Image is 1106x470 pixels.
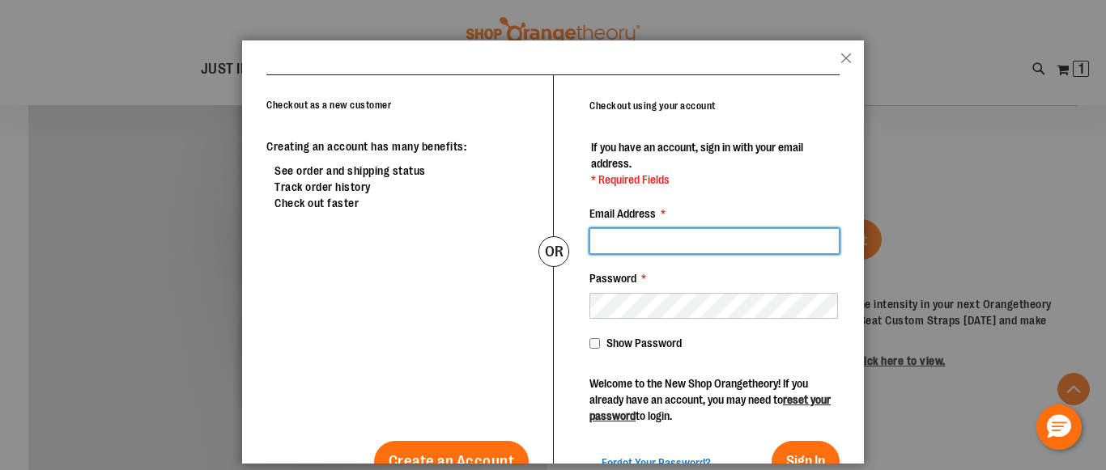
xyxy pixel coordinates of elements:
[538,236,569,267] div: or
[589,393,831,422] a: reset your password
[274,179,529,195] li: Track order history
[589,375,840,424] p: Welcome to the New Shop Orangetheory! If you already have an account, you may need to to login.
[602,456,711,469] span: Forgot Your Password?
[591,141,803,170] span: If you have an account, sign in with your email address.
[1036,404,1082,450] button: Hello, have a question? Let’s chat.
[589,100,716,112] strong: Checkout using your account
[274,195,529,211] li: Check out faster
[786,453,825,469] span: Sign In
[389,452,515,470] span: Create an Account
[606,337,682,349] span: Show Password
[274,163,529,179] li: See order and shipping status
[266,100,391,111] strong: Checkout as a new customer
[266,138,529,155] p: Creating an account has many benefits:
[589,272,636,285] span: Password
[591,171,838,188] span: * Required Fields
[589,207,656,220] span: Email Address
